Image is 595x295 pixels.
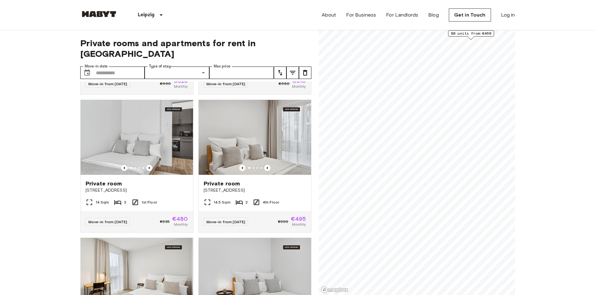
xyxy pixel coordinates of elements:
[80,11,118,17] img: Habyt
[449,8,491,22] a: Get in Touch
[96,199,109,205] span: 14 Sqm
[80,100,193,233] a: Marketing picture of unit DE-13-001-108-002Previous imagePrevious imagePrivate room[STREET_ADDRES...
[299,66,311,79] button: tune
[80,38,311,59] span: Private rooms and apartments for rent in [GEOGRAPHIC_DATA]
[292,222,306,227] span: Monthly
[198,100,311,233] a: Marketing picture of unit DE-13-001-409-001Previous imagePrevious imagePrivate room[STREET_ADDRES...
[278,219,288,224] span: €550
[263,199,279,205] span: 4th Floor
[451,31,491,36] span: 80 units from €460
[124,199,126,205] span: 3
[214,64,231,69] label: Max price
[286,66,299,79] button: tune
[174,222,188,227] span: Monthly
[204,187,306,194] span: [STREET_ADDRESS]
[85,64,108,69] label: Move-in date
[206,219,245,224] span: Move-in from [DATE]
[86,180,122,187] span: Private room
[141,199,157,205] span: 1st Floor
[321,286,348,293] a: Mapbox logo
[292,84,306,89] span: Monthly
[206,81,245,86] span: Move-in from [DATE]
[204,180,240,187] span: Private room
[149,64,171,69] label: Type of stay
[448,30,494,40] div: Map marker
[138,11,155,19] p: Leipzig
[172,216,188,222] span: €480
[88,81,127,86] span: Move-in from [DATE]
[239,165,245,171] button: Previous image
[121,165,127,171] button: Previous image
[81,100,193,175] img: Marketing picture of unit DE-13-001-108-002
[501,11,515,19] a: Log in
[322,11,336,19] a: About
[88,219,127,224] span: Move-in from [DATE]
[279,81,290,86] span: €680
[346,11,376,19] a: For Business
[174,84,188,89] span: Monthly
[264,165,270,171] button: Previous image
[160,219,170,224] span: €535
[386,11,418,19] a: For Landlords
[274,66,286,79] button: tune
[291,216,306,222] span: €495
[199,100,311,175] img: Marketing picture of unit DE-13-001-409-001
[428,11,439,19] a: Blog
[173,78,188,84] span: €625
[214,199,231,205] span: 14.5 Sqm
[146,165,152,171] button: Previous image
[86,187,188,194] span: [STREET_ADDRESS]
[245,199,248,205] span: 2
[81,66,93,79] button: Choose date
[160,81,171,86] span: €660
